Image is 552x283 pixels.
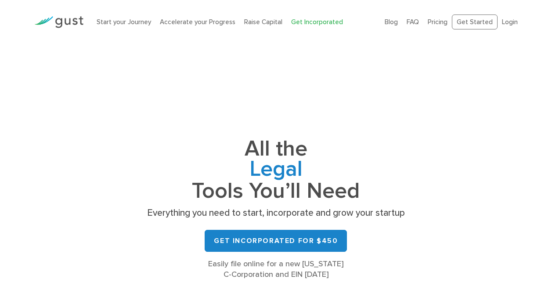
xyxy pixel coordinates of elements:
[144,139,408,201] h1: All the Tools You’ll Need
[244,18,282,26] a: Raise Capital
[428,18,447,26] a: Pricing
[144,259,408,280] div: Easily file online for a new [US_STATE] C-Corporation and EIN [DATE]
[160,18,235,26] a: Accelerate your Progress
[407,18,419,26] a: FAQ
[291,18,343,26] a: Get Incorporated
[144,207,408,219] p: Everything you need to start, incorporate and grow your startup
[452,15,498,30] a: Get Started
[205,230,347,252] a: Get Incorporated for $450
[385,18,398,26] a: Blog
[144,159,408,181] span: Legal
[97,18,151,26] a: Start your Journey
[502,18,518,26] a: Login
[34,16,83,28] img: Gust Logo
